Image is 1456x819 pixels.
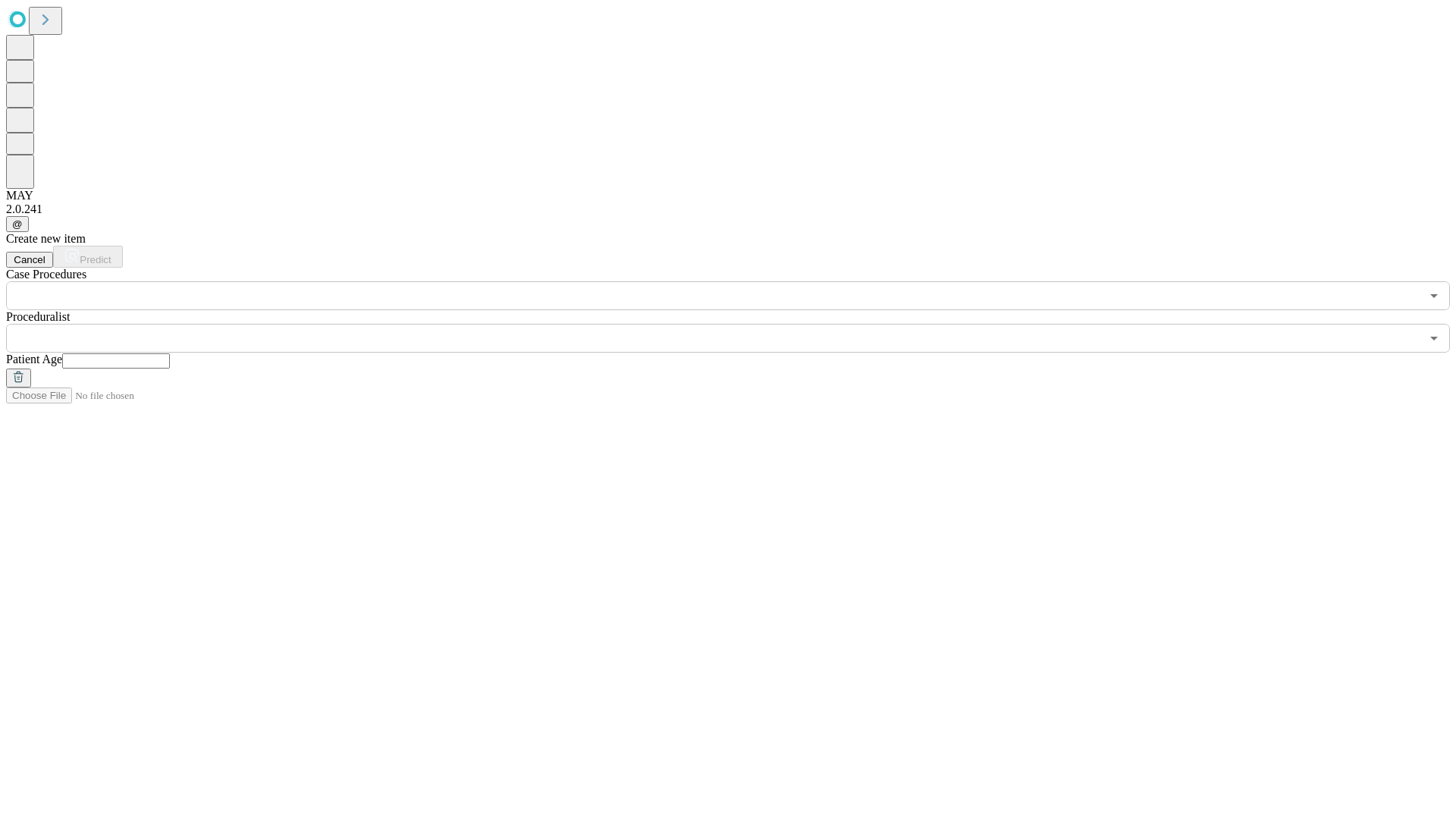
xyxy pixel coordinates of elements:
[6,252,53,268] button: Cancel
[1423,285,1445,306] button: Open
[1423,328,1445,349] button: Open
[12,218,23,230] span: @
[6,268,86,281] span: Scheduled Procedure
[53,246,123,268] button: Predict
[6,353,62,366] span: Patient Age
[6,232,86,245] span: Create new item
[80,254,111,265] span: Predict
[6,189,1450,202] div: MAY
[6,202,1450,216] div: 2.0.241
[14,254,45,265] span: Cancel
[6,216,29,232] button: @
[6,310,70,323] span: Proceduralist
